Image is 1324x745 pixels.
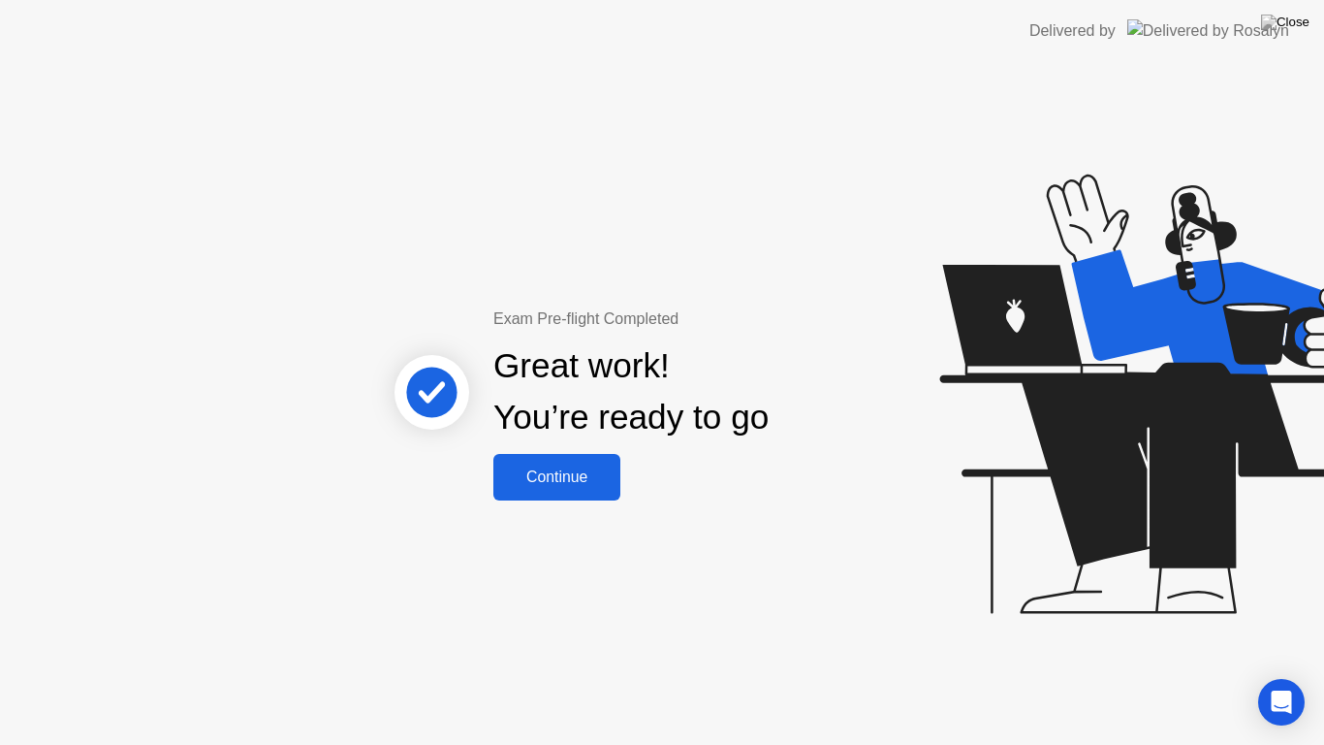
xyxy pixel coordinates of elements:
[499,469,615,486] div: Continue
[493,454,620,501] button: Continue
[1258,679,1305,726] div: Open Intercom Messenger
[493,308,894,331] div: Exam Pre-flight Completed
[1127,19,1289,42] img: Delivered by Rosalyn
[1029,19,1116,43] div: Delivered by
[1261,15,1309,30] img: Close
[493,340,769,443] div: Great work! You’re ready to go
